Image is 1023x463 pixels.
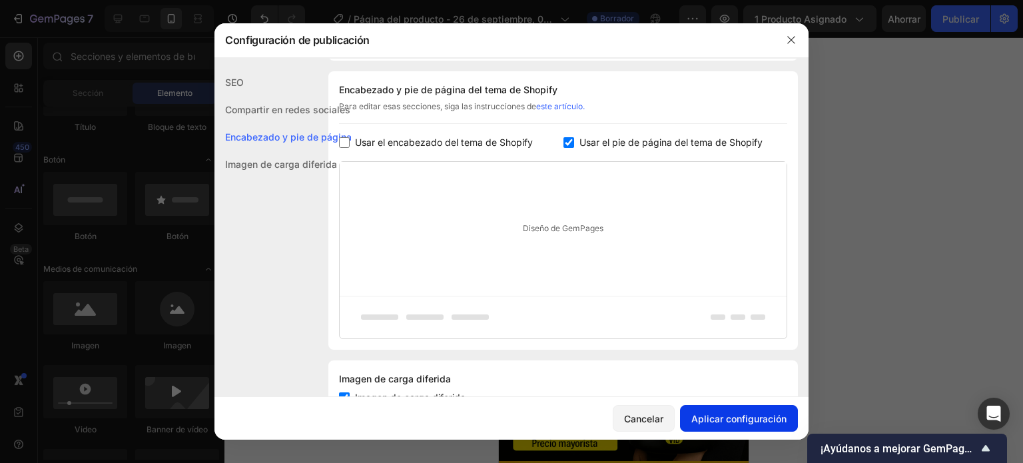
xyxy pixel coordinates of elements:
[821,440,994,456] button: Mostrar encuesta - ¡Ayúdanos a mejorar GemPages!
[523,223,603,233] font: Diseño de GemPages
[613,405,675,432] button: Cancelar
[821,442,978,455] font: ¡Ayúdanos a mejorar GemPages!
[536,101,585,111] a: este artículo.
[225,104,350,115] font: Compartir en redes sociales
[339,101,536,111] font: Para editar esas secciones, siga las instrucciones de
[355,392,466,403] font: Imagen de carga diferida
[339,84,557,95] font: Encabezado y pie de página del tema de Shopify
[691,413,787,424] font: Aplicar configuración
[225,159,337,170] font: Imagen de carga diferida
[225,131,352,143] font: Encabezado y pie de página
[339,373,451,384] font: Imagen de carga diferida
[225,77,244,88] font: SEO
[67,7,157,20] span: iPhone 13 Mini ( 375 px)
[355,137,533,148] font: Usar el encabezado del tema de Shopify
[579,137,763,148] font: Usar el pie de página del tema de Shopify
[978,398,1010,430] div: Abrir Intercom Messenger
[624,413,663,424] font: Cancelar
[680,405,798,432] button: Aplicar configuración
[225,33,370,47] font: Configuración de publicación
